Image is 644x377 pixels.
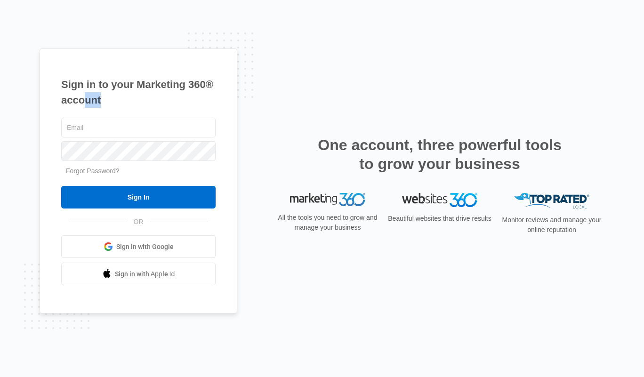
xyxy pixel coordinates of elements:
[402,193,477,207] img: Websites 360
[61,186,216,209] input: Sign In
[127,217,150,227] span: OR
[61,77,216,108] h1: Sign in to your Marketing 360® account
[315,136,564,173] h2: One account, three powerful tools to grow your business
[514,193,589,209] img: Top Rated Local
[61,235,216,258] a: Sign in with Google
[499,215,604,235] p: Monitor reviews and manage your online reputation
[66,167,120,175] a: Forgot Password?
[116,242,174,252] span: Sign in with Google
[61,263,216,285] a: Sign in with Apple Id
[115,269,175,279] span: Sign in with Apple Id
[61,118,216,137] input: Email
[387,214,492,224] p: Beautiful websites that drive results
[290,193,365,206] img: Marketing 360
[275,213,380,233] p: All the tools you need to grow and manage your business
